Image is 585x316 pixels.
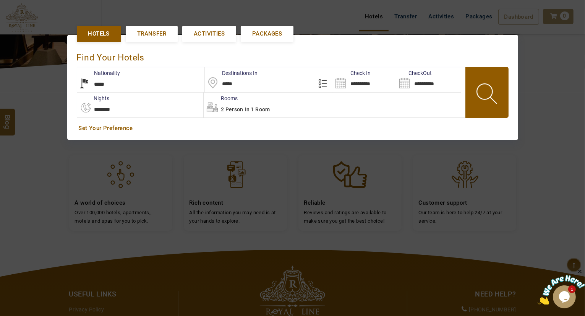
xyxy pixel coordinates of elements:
[77,26,121,42] a: Hotels
[137,30,166,38] span: Transfer
[252,30,282,38] span: Packages
[204,94,238,102] label: Rooms
[397,69,432,77] label: CheckOut
[538,268,585,305] iframe: chat widget
[88,30,110,38] span: Hotels
[333,67,397,92] input: Search
[77,94,110,102] label: nights
[126,26,178,42] a: Transfer
[194,30,225,38] span: Activities
[77,69,120,77] label: Nationality
[205,69,258,77] label: Destinations In
[221,106,270,112] span: 2 Person in 1 Room
[182,26,236,42] a: Activities
[397,67,461,92] input: Search
[333,69,371,77] label: Check In
[79,124,507,132] a: Set Your Preference
[77,44,509,67] div: Find Your Hotels
[241,26,293,42] a: Packages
